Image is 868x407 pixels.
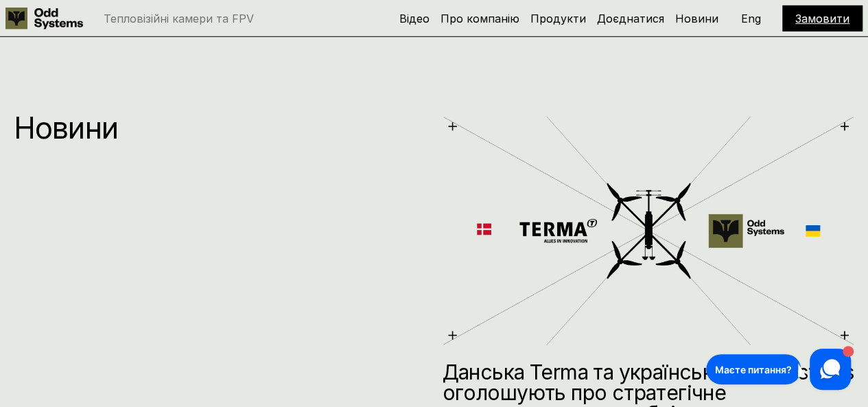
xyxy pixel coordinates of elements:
[14,115,426,141] p: Новини
[675,12,718,25] a: Новини
[530,12,586,25] a: Продукти
[399,12,430,25] a: Відео
[795,12,849,25] a: Замовити
[104,13,254,24] p: Тепловізійні камери та FPV
[703,345,854,393] iframe: HelpCrunch
[441,12,519,25] a: Про компанію
[597,12,664,25] a: Доєднатися
[741,13,761,24] p: Eng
